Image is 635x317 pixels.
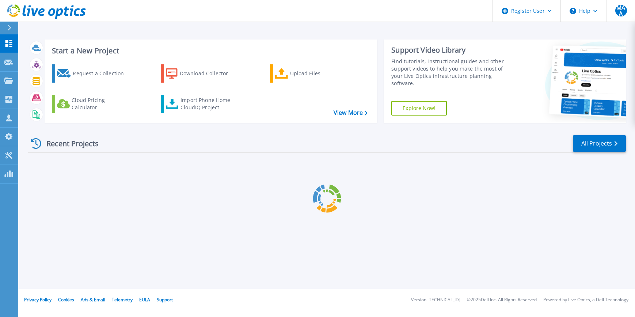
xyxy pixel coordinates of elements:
div: Cloud Pricing Calculator [72,97,130,111]
h3: Start a New Project [52,47,367,55]
div: Recent Projects [28,135,109,152]
a: Support [157,297,173,303]
a: Ads & Email [81,297,105,303]
a: Explore Now! [391,101,447,116]
div: Support Video Library [391,45,514,55]
li: Version: [TECHNICAL_ID] [411,298,460,302]
a: Cookies [58,297,74,303]
a: Privacy Policy [24,297,52,303]
a: EULA [139,297,150,303]
div: Upload Files [290,66,349,81]
a: Download Collector [161,64,242,83]
a: Upload Files [270,64,351,83]
li: Powered by Live Optics, a Dell Technology [543,298,628,302]
a: Cloud Pricing Calculator [52,95,133,113]
a: Telemetry [112,297,133,303]
div: Request a Collection [73,66,131,81]
div: Import Phone Home CloudIQ Project [180,97,237,111]
a: All Projects [573,135,626,152]
div: Find tutorials, instructional guides and other support videos to help you make the most of your L... [391,58,514,87]
span: MAA [615,5,627,16]
li: © 2025 Dell Inc. All Rights Reserved [467,298,537,302]
div: Download Collector [180,66,238,81]
a: Request a Collection [52,64,133,83]
a: View More [334,109,368,116]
